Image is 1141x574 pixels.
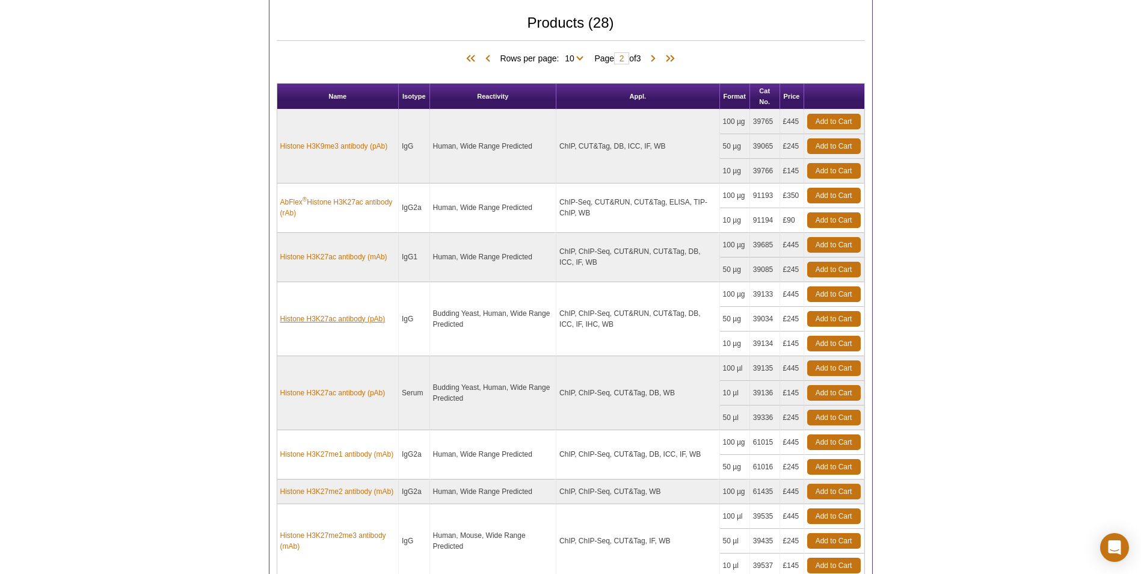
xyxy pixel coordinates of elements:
[780,233,804,258] td: £445
[750,258,780,282] td: 39085
[482,53,494,65] span: Previous Page
[720,430,750,455] td: 100 µg
[720,356,750,381] td: 100 µl
[556,356,720,430] td: ChIP, ChIP-Seq, CUT&Tag, DB, WB
[399,430,430,480] td: IgG2a
[464,53,482,65] span: First Page
[280,313,386,324] a: Histone H3K27ac antibody (pAb)
[807,533,861,549] a: Add to Cart
[430,430,557,480] td: Human, Wide Range Predicted
[780,159,804,184] td: £145
[720,110,750,134] td: 100 µg
[750,110,780,134] td: 39765
[750,84,780,110] th: Cat No.
[280,486,394,497] a: Histone H3K27me2 antibody (mAb)
[750,332,780,356] td: 39134
[303,196,307,203] sup: ®
[399,282,430,356] td: IgG
[720,282,750,307] td: 100 µg
[659,53,677,65] span: Last Page
[500,52,588,64] span: Rows per page:
[556,110,720,184] td: ChIP, CUT&Tag, DB, ICC, IF, WB
[399,233,430,282] td: IgG1
[780,356,804,381] td: £445
[430,233,557,282] td: Human, Wide Range Predicted
[750,529,780,554] td: 39435
[399,184,430,233] td: IgG2a
[430,282,557,356] td: Budding Yeast, Human, Wide Range Predicted
[807,484,861,499] a: Add to Cart
[720,504,750,529] td: 100 µl
[780,381,804,406] td: £145
[750,480,780,504] td: 61435
[720,455,750,480] td: 50 µg
[647,53,659,65] span: Next Page
[556,184,720,233] td: ChIP-Seq, CUT&RUN, CUT&Tag, ELISA, TIP-ChIP, WB
[780,307,804,332] td: £245
[280,387,386,398] a: Histone H3K27ac antibody (pAb)
[780,184,804,208] td: £350
[280,252,387,262] a: Histone H3K27ac antibody (mAb)
[636,54,641,63] span: 3
[556,480,720,504] td: ChIP, ChIP-Seq, CUT&Tag, WB
[780,208,804,233] td: £90
[750,430,780,455] td: 61015
[750,233,780,258] td: 39685
[720,84,750,110] th: Format
[720,134,750,159] td: 50 µg
[399,356,430,430] td: Serum
[807,385,861,401] a: Add to Cart
[720,332,750,356] td: 10 µg
[807,212,861,228] a: Add to Cart
[807,410,861,425] a: Add to Cart
[780,258,804,282] td: £245
[750,184,780,208] td: 91193
[280,141,388,152] a: Histone H3K9me3 antibody (pAb)
[780,430,804,455] td: £445
[780,110,804,134] td: £445
[750,134,780,159] td: 39065
[807,558,861,573] a: Add to Cart
[807,434,861,450] a: Add to Cart
[807,188,861,203] a: Add to Cart
[720,208,750,233] td: 10 µg
[556,84,720,110] th: Appl.
[556,233,720,282] td: ChIP, ChIP-Seq, CUT&RUN, CUT&Tag, DB, ICC, IF, WB
[720,258,750,282] td: 50 µg
[556,430,720,480] td: ChIP, ChIP-Seq, CUT&Tag, DB, ICC, IF, WB
[780,455,804,480] td: £245
[750,356,780,381] td: 39135
[430,84,557,110] th: Reactivity
[780,480,804,504] td: £445
[750,282,780,307] td: 39133
[807,360,861,376] a: Add to Cart
[807,311,861,327] a: Add to Cart
[430,480,557,504] td: Human, Wide Range Predicted
[750,159,780,184] td: 39766
[399,110,430,184] td: IgG
[277,84,399,110] th: Name
[430,110,557,184] td: Human, Wide Range Predicted
[750,381,780,406] td: 39136
[280,449,394,460] a: Histone H3K27me1 antibody (mAb)
[720,406,750,430] td: 50 µl
[430,184,557,233] td: Human, Wide Range Predicted
[780,282,804,307] td: £445
[399,480,430,504] td: IgG2a
[780,332,804,356] td: £145
[720,529,750,554] td: 50 µl
[277,17,865,41] h2: Products (28)
[720,307,750,332] td: 50 µg
[1100,533,1129,562] div: Open Intercom Messenger
[807,459,861,475] a: Add to Cart
[750,455,780,480] td: 61016
[588,52,647,64] span: Page of
[750,406,780,430] td: 39336
[720,233,750,258] td: 100 µg
[780,529,804,554] td: £245
[399,84,430,110] th: Isotype
[720,184,750,208] td: 100 µg
[807,336,861,351] a: Add to Cart
[780,406,804,430] td: £245
[807,163,861,179] a: Add to Cart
